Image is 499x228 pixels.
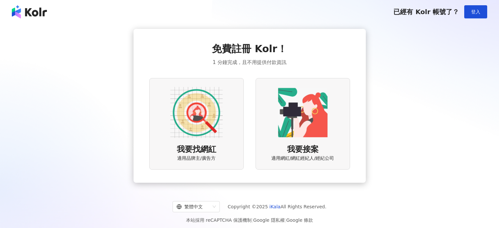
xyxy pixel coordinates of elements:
span: 適用品牌主/廣告方 [177,155,216,162]
span: 本站採用 reCAPTCHA 保護機制 [186,216,313,224]
a: iKala [269,204,281,209]
span: 登入 [471,9,480,14]
img: AD identity option [170,86,223,139]
span: 適用網紅/網紅經紀人/經紀公司 [271,155,334,162]
span: 我要找網紅 [177,144,216,155]
span: 免費註冊 Kolr！ [212,42,287,56]
span: | [285,218,286,223]
div: 繁體中文 [177,201,210,212]
span: 已經有 Kolr 帳號了？ [393,8,459,16]
button: 登入 [464,5,487,18]
img: KOL identity option [277,86,329,139]
a: Google 條款 [286,218,313,223]
span: 1 分鐘完成，且不用提供付款資訊 [213,58,286,66]
img: logo [12,5,47,18]
span: | [252,218,253,223]
span: Copyright © 2025 All Rights Reserved. [228,203,326,211]
span: 我要接案 [287,144,319,155]
a: Google 隱私權 [253,218,285,223]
